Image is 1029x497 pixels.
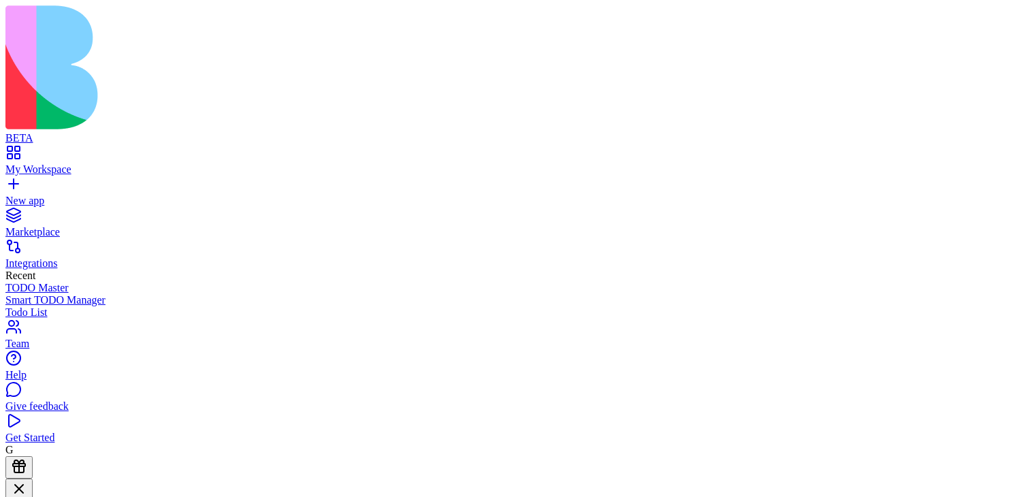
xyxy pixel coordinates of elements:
[5,5,553,129] img: logo
[5,257,1024,270] div: Integrations
[5,163,1024,176] div: My Workspace
[5,400,1024,413] div: Give feedback
[5,306,1024,319] a: Todo List
[5,151,1024,176] a: My Workspace
[5,245,1024,270] a: Integrations
[5,357,1024,381] a: Help
[5,120,1024,144] a: BETA
[5,195,1024,207] div: New app
[5,132,1024,144] div: BETA
[5,182,1024,207] a: New app
[5,369,1024,381] div: Help
[5,214,1024,238] a: Marketplace
[5,388,1024,413] a: Give feedback
[5,325,1024,350] a: Team
[5,270,35,281] span: Recent
[5,432,1024,444] div: Get Started
[5,419,1024,444] a: Get Started
[5,226,1024,238] div: Marketplace
[5,282,1024,294] a: TODO Master
[5,338,1024,350] div: Team
[5,444,14,455] span: G
[5,294,1024,306] a: Smart TODO Manager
